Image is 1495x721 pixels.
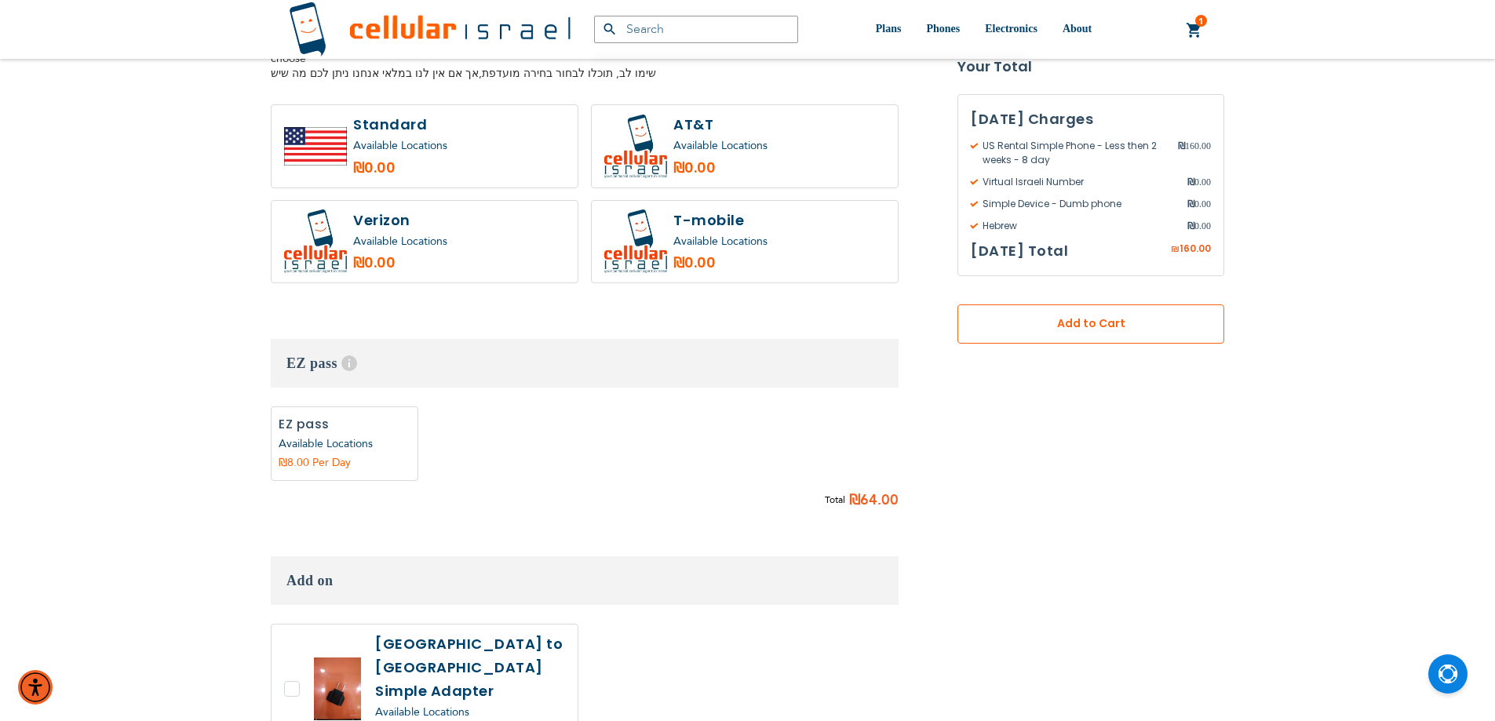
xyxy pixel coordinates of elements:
div: Accessibility Menu [18,670,53,705]
button: Add to Cart [957,304,1224,344]
span: ₪ [849,489,860,512]
a: Available Locations [673,234,768,249]
h3: [DATE] Charges [971,107,1211,131]
img: Cellular Israel Logo [289,2,571,57]
h3: [DATE] Total [971,239,1068,263]
span: 160.00 [1180,242,1211,255]
span: US Rental Simple Phone - Less then 2 weeks - 8 day [971,139,1178,167]
span: Plans [876,23,902,35]
span: Simple Device - Dumb phone [971,197,1187,211]
a: Available Locations [279,436,373,451]
span: NOTE: option is subject upon availablity, if we do not have the option you chose available, we wi... [271,36,880,81]
span: 0.00 [1187,197,1211,211]
span: Total [825,492,845,508]
span: Add on [286,573,334,588]
a: Available Locations [375,705,469,719]
h3: EZ pass [271,339,899,388]
span: Electronics [985,23,1037,35]
span: 0.00 [1187,175,1211,189]
strong: Your Total [957,55,1224,78]
span: Phones [926,23,960,35]
span: 0.00 [1187,219,1211,233]
span: About [1063,23,1092,35]
span: 1 [1198,15,1204,27]
a: Available Locations [353,234,447,249]
span: ₪ [1187,175,1194,189]
span: ₪ [1178,139,1185,153]
span: ₪ [1171,242,1180,257]
a: 1 [1186,21,1203,40]
a: Available Locations [673,138,768,153]
span: ₪ [1187,219,1194,233]
span: 160.00 [1178,139,1211,167]
input: Search [594,16,798,43]
span: Hebrew [971,219,1187,233]
span: Add to Cart [1009,316,1172,333]
span: Help [341,355,357,371]
span: ₪ [1187,197,1194,211]
span: Virtual Israeli Number [971,175,1187,189]
a: Available Locations [353,138,447,153]
span: 64.00 [860,489,899,512]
